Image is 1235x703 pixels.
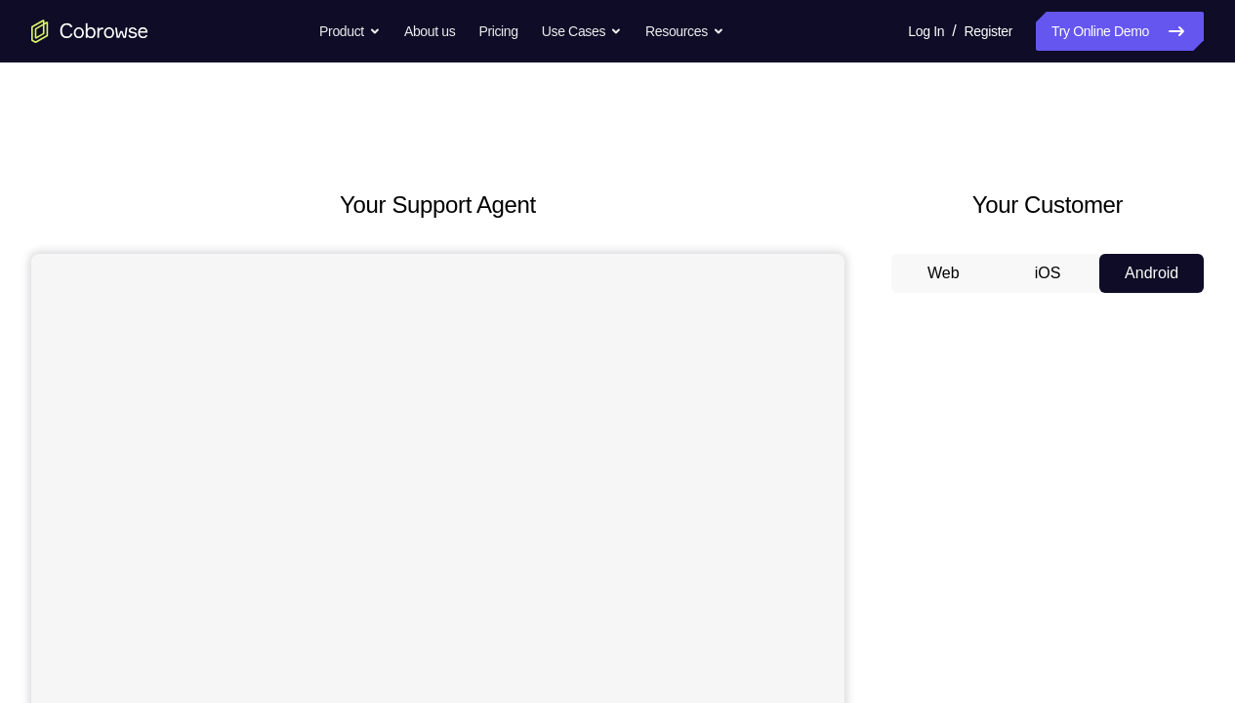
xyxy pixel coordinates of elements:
span: / [952,20,956,43]
button: Android [1099,254,1204,293]
a: Pricing [478,12,517,51]
a: About us [404,12,455,51]
button: Resources [645,12,724,51]
a: Go to the home page [31,20,148,43]
button: iOS [996,254,1100,293]
a: Register [965,12,1012,51]
h2: Your Support Agent [31,187,844,223]
button: Use Cases [542,12,622,51]
h2: Your Customer [891,187,1204,223]
button: Web [891,254,996,293]
a: Log In [908,12,944,51]
a: Try Online Demo [1036,12,1204,51]
button: Product [319,12,381,51]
